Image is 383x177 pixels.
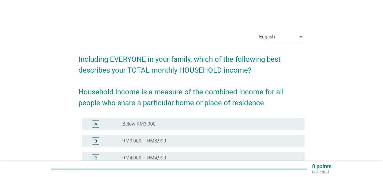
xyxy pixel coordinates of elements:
label: RM4,000 – RM4,999 [122,155,166,161]
div: B [94,138,97,144]
p: 0 points [312,164,332,169]
i: arrow_drop_down [297,33,305,41]
h2: Including EVERYONE in your family, which of the following best describes your TOTAL monthly HOUSE... [78,48,305,108]
p: collected [312,169,332,175]
label: RM3,000 – RM3,999 [122,138,166,144]
div: English [259,34,275,40]
label: Below RM3,000 [122,121,156,127]
div: C [94,155,97,161]
div: A [94,121,97,127]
